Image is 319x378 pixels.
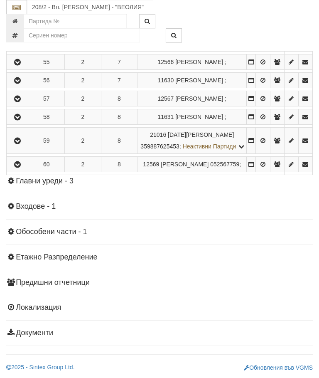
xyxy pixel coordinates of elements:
td: ; [137,73,247,88]
td: 57 [28,91,65,106]
input: Сериен номер [24,28,140,42]
span: [PERSON_NAME] [175,114,223,120]
span: 8 [118,114,121,120]
span: Партида № [157,77,174,84]
span: Неактивни Партиди [183,143,236,150]
h4: Етажно Разпределение [6,253,313,262]
span: Партида № [157,95,174,102]
h4: Предишни отчетници [6,279,313,287]
td: ; [137,91,247,106]
span: 359887625453 [140,143,179,150]
span: [PERSON_NAME] [175,77,223,84]
span: [PERSON_NAME] [175,95,223,102]
h4: Документи [6,329,313,337]
a: 2025 - Sintex Group Ltd. [6,364,75,371]
span: Партида № [150,131,166,138]
td: 60 [28,157,65,172]
input: Партида № [24,14,127,28]
span: 8 [118,137,121,144]
td: 2 [65,109,101,125]
span: [PERSON_NAME] [175,59,223,65]
span: 8 [118,95,121,102]
span: 7 [118,77,121,84]
span: Партида № [143,161,159,168]
td: 2 [65,157,101,172]
td: ; [137,128,247,154]
td: ; [137,157,247,172]
span: Партида № [157,114,174,120]
td: 2 [65,128,101,154]
td: 56 [28,73,65,88]
h4: Обособени части - 1 [6,228,313,236]
td: ; [137,54,247,70]
td: 2 [65,54,101,70]
td: ; [137,109,247,125]
span: 052567759 [210,161,239,168]
td: 2 [65,91,101,106]
span: [DATE][PERSON_NAME] [168,131,234,138]
span: Партида № [157,59,174,65]
span: 8 [118,161,121,168]
td: 2 [65,73,101,88]
a: Обновления във VGMS [244,364,313,371]
h4: Главни уреди - 3 [6,177,313,185]
td: 59 [28,128,65,154]
td: 58 [28,109,65,125]
span: 7 [118,59,121,65]
td: 55 [28,54,65,70]
h4: Локализация [6,304,313,312]
h4: Входове - 1 [6,203,313,211]
span: [PERSON_NAME] [161,161,209,168]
